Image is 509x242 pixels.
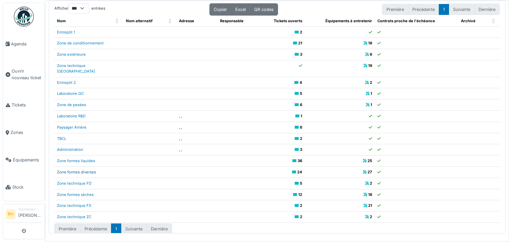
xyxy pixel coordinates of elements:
span: Agenda [11,41,42,47]
a: Équipements [3,146,45,174]
a: Zone technique FD [57,181,91,186]
a: Paysager Arrière [57,125,86,130]
b: 21 [298,41,302,45]
a: Ouvrir nouveau ticket [3,58,45,91]
b: 1 [301,114,302,118]
nav: pagination [54,223,172,234]
a: Zone extérieure [57,52,86,57]
span: Nom alternatif: Activate to sort [168,16,172,27]
b: 6 [300,102,302,107]
a: Tickets [3,91,45,119]
li: [PERSON_NAME] [18,207,42,221]
td: , , [176,110,218,122]
b: 27 [368,170,372,174]
button: Copier [209,3,231,16]
button: 1 [111,223,121,234]
b: 6 [300,125,302,130]
a: TBCL [57,136,66,141]
b: 18 [368,192,372,197]
a: Laboratoire R&D [57,114,85,118]
span: Équipements [13,157,42,163]
b: 2 [370,214,372,219]
a: Zone technique FS [57,203,91,208]
b: 1 [370,91,372,96]
a: Zones [3,119,45,146]
label: Afficher entrées [54,3,105,14]
a: RH Technicien[PERSON_NAME] [6,207,42,223]
a: Zone de pesées [57,102,86,107]
b: 6 [370,52,372,57]
a: Laboratoire QC [57,91,84,96]
b: 3 [300,52,302,57]
b: 2 [370,80,372,85]
span: Nom [57,19,66,23]
span: Responsable [220,19,244,23]
a: Agenda [3,30,45,58]
span: Copier [214,7,227,12]
b: 2 [300,203,302,208]
a: Zone formes diverses [57,170,96,174]
b: 36 [298,158,302,163]
li: RH [6,209,16,219]
a: Zone formes liquides [57,158,95,163]
span: Tickets [12,102,42,108]
b: 19 [368,63,372,68]
td: , , [176,122,218,133]
a: Zone technique ZC [57,214,91,219]
b: 18 [368,41,372,45]
select: Afficherentrées [69,3,89,14]
span: Archivé: Activate to sort [492,16,496,27]
button: 1 [439,4,449,15]
b: 1 [370,102,372,107]
span: Adresse [179,19,194,23]
a: Entrepôt 2 [57,80,76,85]
a: Zone de conditionnement [57,41,104,45]
span: Stock [12,184,42,190]
b: 2 [300,136,302,141]
b: 5 [300,91,302,96]
b: 24 [297,170,302,174]
b: 2 [300,214,302,219]
a: Zone formes sèches [57,192,94,197]
b: 5 [300,181,302,186]
b: 4 [300,80,302,85]
td: , , [176,144,218,155]
b: 2 [300,30,302,34]
div: Technicien [18,207,42,212]
span: Archivé [461,19,476,23]
span: Zones [11,129,42,136]
a: Administration [57,147,83,152]
b: 25 [368,158,372,163]
a: Entrepôt 1 [57,30,75,34]
b: 3 [300,147,302,152]
span: Nom: Activate to sort [115,16,119,27]
span: Équipements à entretenir [325,19,372,23]
button: Excel [231,3,250,16]
span: QR codes [254,7,274,12]
a: Zone technique [GEOGRAPHIC_DATA] [57,63,95,74]
b: 12 [298,192,302,197]
b: 21 [368,203,372,208]
b: 2 [370,181,372,186]
span: Ouvrir nouveau ticket [12,68,42,81]
img: Badge_color-CXgf-gQk.svg [14,7,34,27]
span: Tickets ouverts [274,19,302,23]
button: QR codes [250,3,278,16]
span: Nom alternatif [126,19,152,23]
a: Stock [3,174,45,201]
span: Contrats proche de l'échéance [377,19,435,23]
nav: pagination [382,4,500,15]
td: , , [176,133,218,144]
span: Excel [235,7,246,12]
